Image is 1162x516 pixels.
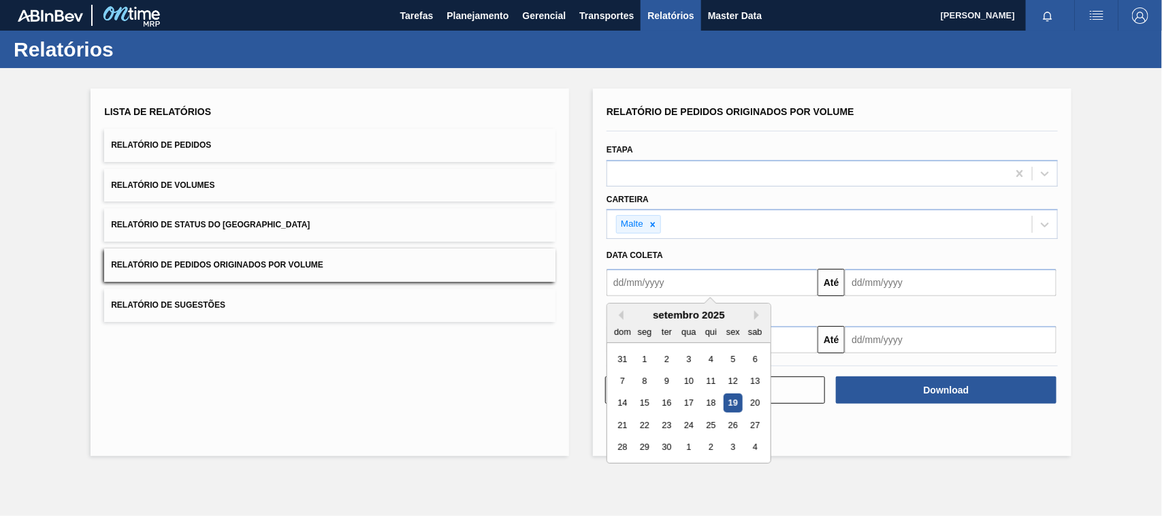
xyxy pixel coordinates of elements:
[702,394,720,413] div: Choose quinta-feira, 18 de setembro de 2025
[658,416,676,434] div: Choose terça-feira, 23 de setembro de 2025
[613,438,632,457] div: Choose domingo, 28 de setembro de 2025
[617,216,645,233] div: Malte
[658,394,676,413] div: Choose terça-feira, 16 de setembro de 2025
[1026,6,1069,25] button: Notificações
[708,7,762,24] span: Master Data
[613,350,632,368] div: Choose domingo, 31 de agosto de 2025
[702,416,720,434] div: Choose quinta-feira, 25 de setembro de 2025
[658,372,676,390] div: Choose terça-feira, 9 de setembro de 2025
[818,269,845,296] button: Até
[111,180,214,190] span: Relatório de Volumes
[613,416,632,434] div: Choose domingo, 21 de setembro de 2025
[658,323,676,341] div: ter
[607,269,818,296] input: dd/mm/yyyy
[724,416,742,434] div: Choose sexta-feira, 26 de setembro de 2025
[1088,7,1105,24] img: userActions
[111,140,211,150] span: Relatório de Pedidos
[111,260,323,270] span: Relatório de Pedidos Originados por Volume
[679,323,698,341] div: qua
[104,129,555,162] button: Relatório de Pedidos
[679,372,698,390] div: Choose quarta-feira, 10 de setembro de 2025
[447,7,509,24] span: Planejamento
[636,394,654,413] div: Choose segunda-feira, 15 de setembro de 2025
[724,438,742,457] div: Choose sexta-feira, 3 de outubro de 2025
[400,7,434,24] span: Tarefas
[836,376,1056,404] button: Download
[746,438,764,457] div: Choose sábado, 4 de outubro de 2025
[679,350,698,368] div: Choose quarta-feira, 3 de setembro de 2025
[104,169,555,202] button: Relatório de Volumes
[746,416,764,434] div: Choose sábado, 27 de setembro de 2025
[614,310,624,320] button: Previous Month
[636,438,654,457] div: Choose segunda-feira, 29 de setembro de 2025
[523,7,566,24] span: Gerencial
[607,309,771,321] div: setembro 2025
[754,310,764,320] button: Next Month
[818,326,845,353] button: Até
[647,7,694,24] span: Relatórios
[613,323,632,341] div: dom
[724,350,742,368] div: Choose sexta-feira, 5 de setembro de 2025
[607,106,854,117] span: Relatório de Pedidos Originados por Volume
[613,394,632,413] div: Choose domingo, 14 de setembro de 2025
[636,372,654,390] div: Choose segunda-feira, 8 de setembro de 2025
[658,438,676,457] div: Choose terça-feira, 30 de setembro de 2025
[1132,7,1148,24] img: Logout
[636,323,654,341] div: seg
[104,289,555,322] button: Relatório de Sugestões
[679,394,698,413] div: Choose quarta-feira, 17 de setembro de 2025
[605,376,825,404] button: Limpar
[18,10,83,22] img: TNhmsLtSVTkK8tSr43FrP2fwEKptu5GPRR3wAAAABJRU5ErkJggg==
[702,438,720,457] div: Choose quinta-feira, 2 de outubro de 2025
[746,350,764,368] div: Choose sábado, 6 de setembro de 2025
[607,251,663,260] span: Data coleta
[611,348,766,458] div: month 2025-09
[679,416,698,434] div: Choose quarta-feira, 24 de setembro de 2025
[702,323,720,341] div: qui
[845,269,1056,296] input: dd/mm/yyyy
[607,195,649,204] label: Carteira
[607,145,633,155] label: Etapa
[104,248,555,282] button: Relatório de Pedidos Originados por Volume
[746,372,764,390] div: Choose sábado, 13 de setembro de 2025
[111,220,310,229] span: Relatório de Status do [GEOGRAPHIC_DATA]
[746,323,764,341] div: sab
[104,106,211,117] span: Lista de Relatórios
[111,300,225,310] span: Relatório de Sugestões
[658,350,676,368] div: Choose terça-feira, 2 de setembro de 2025
[724,372,742,390] div: Choose sexta-feira, 12 de setembro de 2025
[724,323,742,341] div: sex
[702,350,720,368] div: Choose quinta-feira, 4 de setembro de 2025
[636,350,654,368] div: Choose segunda-feira, 1 de setembro de 2025
[579,7,634,24] span: Transportes
[104,208,555,242] button: Relatório de Status do [GEOGRAPHIC_DATA]
[636,416,654,434] div: Choose segunda-feira, 22 de setembro de 2025
[613,372,632,390] div: Choose domingo, 7 de setembro de 2025
[845,326,1056,353] input: dd/mm/yyyy
[679,438,698,457] div: Choose quarta-feira, 1 de outubro de 2025
[702,372,720,390] div: Choose quinta-feira, 11 de setembro de 2025
[14,42,255,57] h1: Relatórios
[724,394,742,413] div: Choose sexta-feira, 19 de setembro de 2025
[746,394,764,413] div: Choose sábado, 20 de setembro de 2025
